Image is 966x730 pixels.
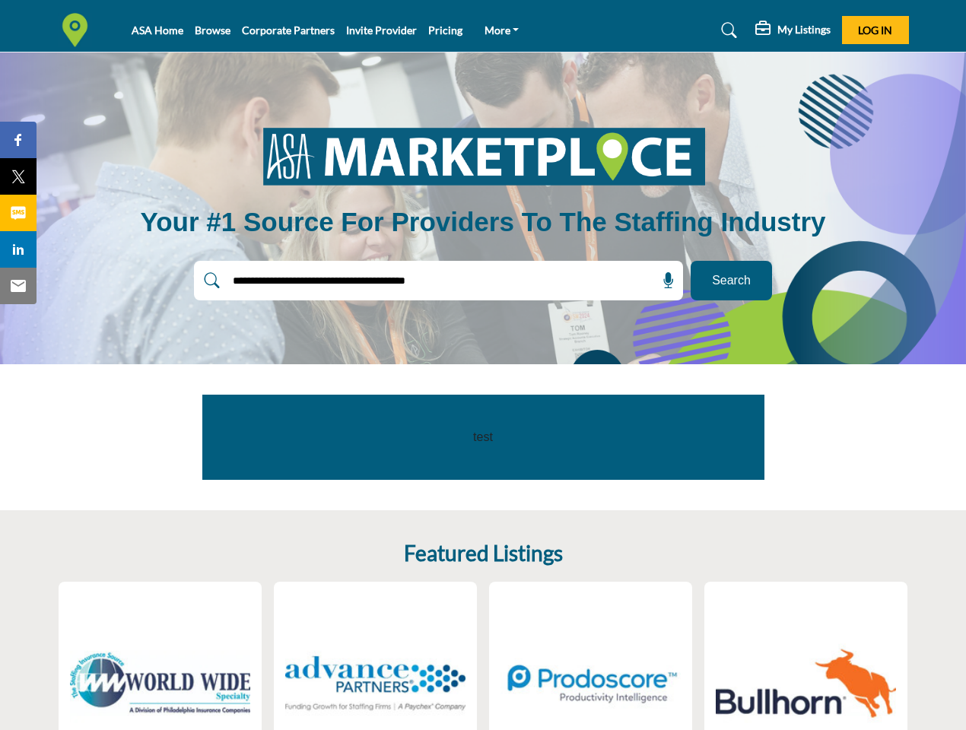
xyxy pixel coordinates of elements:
a: Invite Provider [346,24,417,36]
span: Log In [858,24,892,36]
span: Search [712,271,751,290]
a: ASA Home [132,24,183,36]
a: More [474,20,530,41]
p: test [237,428,730,446]
h1: Your #1 Source for Providers to the Staffing Industry [140,205,825,240]
span: Search by Voice [650,273,676,288]
a: Browse [195,24,230,36]
a: Search [707,18,747,43]
img: image [243,116,723,195]
div: My Listings [755,21,831,40]
a: Corporate Partners [242,24,335,36]
h2: Featured Listings [404,541,563,567]
h5: My Listings [777,23,831,36]
button: Log In [842,16,909,44]
a: Pricing [428,24,462,36]
button: Search [691,261,772,300]
img: Site Logo [58,13,100,47]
